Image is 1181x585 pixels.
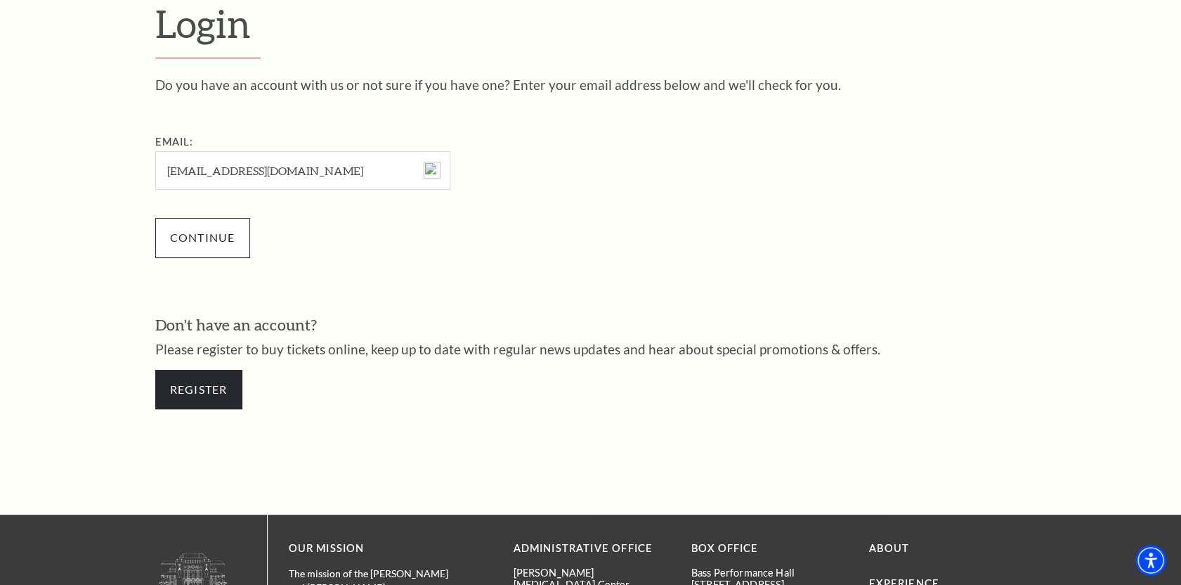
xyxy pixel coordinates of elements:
[155,78,1026,91] p: Do you have an account with us or not sure if you have one? Enter your email address below and we...
[289,540,464,558] p: OUR MISSION
[691,540,848,558] p: BOX OFFICE
[869,542,909,554] a: About
[155,1,251,46] span: Login
[155,218,250,257] input: Submit button
[155,370,242,409] a: Register
[155,342,1026,356] p: Please register to buy tickets online, keep up to date with regular news updates and hear about s...
[155,151,450,190] input: Required
[691,567,848,579] p: Bass Performance Hall
[1135,545,1166,576] div: Accessibility Menu
[155,136,194,148] label: Email:
[155,314,1026,336] h3: Don't have an account?
[514,540,670,558] p: Administrative Office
